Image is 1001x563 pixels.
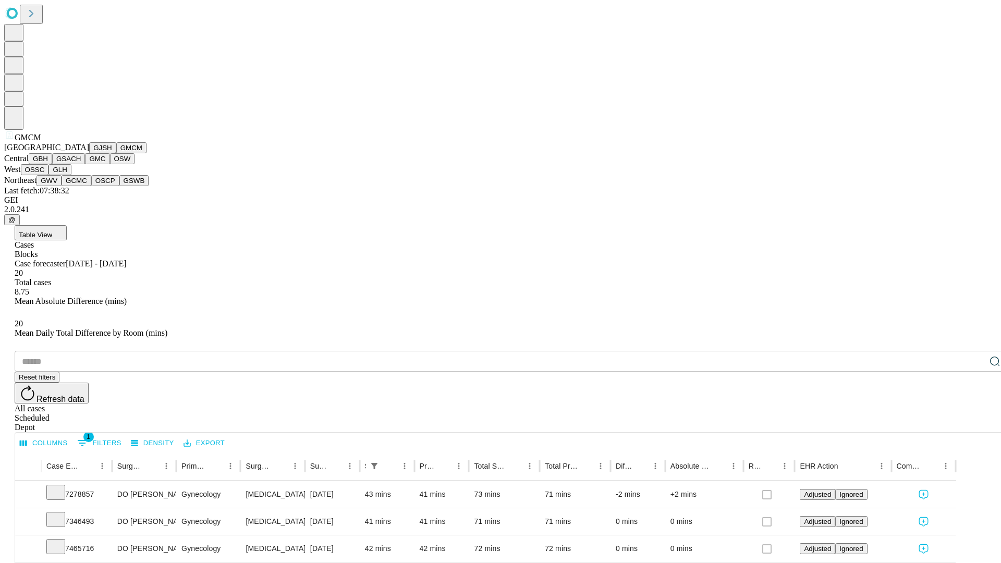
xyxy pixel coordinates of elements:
button: GSWB [119,175,149,186]
button: Sort [144,459,159,473]
button: Density [128,435,177,451]
div: Resolved in EHR [749,462,762,470]
button: Expand [20,513,36,531]
button: Adjusted [800,489,835,500]
div: Absolute Difference [670,462,711,470]
div: [MEDICAL_DATA] WITH [MEDICAL_DATA] AND/OR [MEDICAL_DATA] WITH OR WITHOUT D&C [246,535,299,562]
span: Case forecaster [15,259,66,268]
div: Difference [616,462,632,470]
button: Menu [95,459,109,473]
div: -2 mins [616,481,660,508]
button: GLH [48,164,71,175]
div: 41 mins [420,508,464,535]
button: Adjusted [800,516,835,527]
div: Gynecology [181,535,235,562]
button: GMCM [116,142,147,153]
div: [MEDICAL_DATA] WITH [MEDICAL_DATA] AND/OR [MEDICAL_DATA] WITH OR WITHOUT D&C [246,481,299,508]
button: Sort [328,459,343,473]
button: @ [4,214,20,225]
span: Mean Absolute Difference (mins) [15,297,127,305]
div: 1 active filter [367,459,382,473]
button: Sort [80,459,95,473]
div: 0 mins [616,535,660,562]
div: 2.0.241 [4,205,997,214]
button: Sort [209,459,223,473]
div: Surgery Name [246,462,272,470]
div: 72 mins [545,535,605,562]
div: 73 mins [474,481,534,508]
span: 8.75 [15,287,29,296]
button: Expand [20,486,36,504]
button: Sort [383,459,397,473]
button: Show filters [75,435,124,451]
button: Sort [633,459,648,473]
div: Surgeon Name [117,462,143,470]
button: Menu [288,459,302,473]
button: OSSC [21,164,49,175]
button: Ignored [835,516,867,527]
button: Sort [712,459,726,473]
button: Menu [397,459,412,473]
button: Sort [273,459,288,473]
button: Menu [343,459,357,473]
button: GCMC [62,175,91,186]
div: EHR Action [800,462,838,470]
span: Mean Daily Total Difference by Room (mins) [15,328,167,337]
div: [MEDICAL_DATA] WITH [MEDICAL_DATA] AND/OR [MEDICAL_DATA] WITH OR WITHOUT D&C [246,508,299,535]
span: Central [4,154,29,163]
span: West [4,165,21,174]
div: Predicted In Room Duration [420,462,436,470]
span: Ignored [839,545,863,553]
span: Northeast [4,176,36,185]
button: Menu [648,459,663,473]
span: Total cases [15,278,51,287]
button: Select columns [17,435,70,451]
button: Sort [508,459,522,473]
div: [DATE] [310,535,355,562]
button: Sort [839,459,854,473]
div: DO [PERSON_NAME] [PERSON_NAME] Do [117,508,171,535]
button: Ignored [835,489,867,500]
button: GWV [36,175,62,186]
button: Sort [579,459,593,473]
button: Export [181,435,227,451]
div: [DATE] [310,481,355,508]
div: 41 mins [365,508,409,535]
button: Menu [593,459,608,473]
div: 41 mins [420,481,464,508]
span: Refresh data [36,395,84,403]
span: Adjusted [804,545,831,553]
button: Sort [437,459,451,473]
button: Menu [938,459,953,473]
div: GEI [4,195,997,205]
div: 71 mins [545,508,605,535]
div: Gynecology [181,508,235,535]
div: Surgery Date [310,462,327,470]
div: 42 mins [420,535,464,562]
div: Scheduled In Room Duration [365,462,366,470]
button: Menu [159,459,174,473]
span: [GEOGRAPHIC_DATA] [4,143,89,152]
div: Case Epic Id [46,462,79,470]
span: 1 [83,432,94,442]
div: Total Scheduled Duration [474,462,507,470]
div: 43 mins [365,481,409,508]
button: GJSH [89,142,116,153]
span: GMCM [15,133,41,142]
div: 71 mins [545,481,605,508]
button: Show filters [367,459,382,473]
div: +2 mins [670,481,738,508]
button: Menu [777,459,792,473]
button: OSW [110,153,135,164]
span: Adjusted [804,518,831,525]
span: 20 [15,319,23,328]
button: Ignored [835,543,867,554]
button: OSCP [91,175,119,186]
div: 0 mins [670,535,738,562]
button: Adjusted [800,543,835,554]
button: Reset filters [15,372,59,383]
div: 7465716 [46,535,107,562]
div: DO [PERSON_NAME] [PERSON_NAME] Do [117,535,171,562]
div: 71 mins [474,508,534,535]
div: 7278857 [46,481,107,508]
